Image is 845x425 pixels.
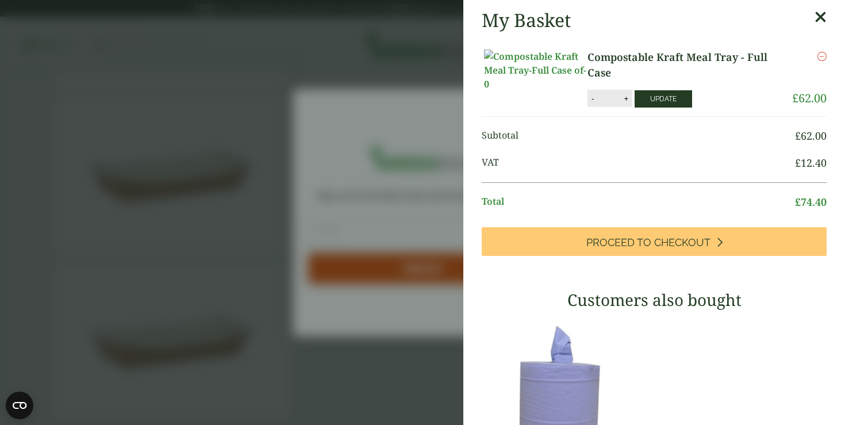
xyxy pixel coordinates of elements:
[482,128,795,144] span: Subtotal
[482,227,827,256] a: Proceed to Checkout
[482,9,571,31] h2: My Basket
[792,90,798,106] span: £
[795,195,827,209] bdi: 74.40
[484,49,587,91] img: Compostable Kraft Meal Tray-Full Case of-0
[635,90,692,108] button: Update
[795,129,801,143] span: £
[795,129,827,143] bdi: 62.00
[817,49,827,63] a: Remove this item
[586,236,710,249] span: Proceed to Checkout
[795,195,801,209] span: £
[795,156,827,170] bdi: 12.40
[792,90,827,106] bdi: 62.00
[482,290,827,310] h3: Customers also bought
[6,392,33,419] button: Open CMP widget
[795,156,801,170] span: £
[587,49,792,81] a: Compostable Kraft Meal Tray - Full Case
[620,94,632,104] button: +
[482,194,795,210] span: Total
[482,155,795,171] span: VAT
[588,94,597,104] button: -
